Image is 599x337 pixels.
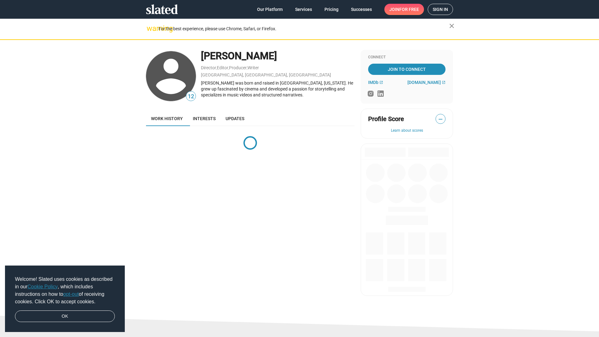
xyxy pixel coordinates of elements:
span: IMDb [368,80,378,85]
a: Join To Connect [368,64,446,75]
a: Director [201,65,216,70]
a: Editor [217,65,228,70]
div: For the best experience, please use Chrome, Safari, or Firefox. [158,25,449,33]
a: [GEOGRAPHIC_DATA], [GEOGRAPHIC_DATA], [GEOGRAPHIC_DATA] [201,72,331,77]
button: Learn about scores [368,128,446,133]
span: Services [295,4,312,15]
mat-icon: close [448,22,455,30]
span: Interests [193,116,216,121]
span: [DOMAIN_NAME] [407,80,441,85]
a: Pricing [319,4,343,15]
span: Our Platform [257,4,283,15]
a: Cookie Policy [27,284,58,289]
a: Work history [146,111,188,126]
a: Interests [188,111,221,126]
div: cookieconsent [5,266,125,332]
span: Updates [226,116,244,121]
span: , [216,66,217,70]
a: Services [290,4,317,15]
span: Join To Connect [369,64,444,75]
span: Sign in [433,4,448,15]
div: [PERSON_NAME] was born and raised in [GEOGRAPHIC_DATA], [US_STATE]. He grew up fascinated by cine... [201,80,354,98]
a: Joinfor free [384,4,424,15]
a: dismiss cookie message [15,310,115,322]
span: , [247,66,247,70]
div: [PERSON_NAME] [201,49,354,63]
span: Work history [151,116,183,121]
a: Updates [221,111,249,126]
span: Pricing [324,4,338,15]
a: Writer [247,65,259,70]
span: Welcome! Slated uses cookies as described in our , which includes instructions on how to of recei... [15,276,115,305]
a: opt-out [63,291,79,297]
mat-icon: warning [147,25,154,32]
div: Connect [368,55,446,60]
span: for free [399,4,419,15]
span: Profile Score [368,115,404,123]
a: Our Platform [252,4,288,15]
a: [DOMAIN_NAME] [407,80,446,85]
a: Producer [229,65,247,70]
a: IMDb [368,80,383,85]
mat-icon: open_in_new [379,81,383,84]
span: 12 [186,92,196,101]
mat-icon: open_in_new [442,81,446,84]
a: Successes [346,4,377,15]
span: Join [389,4,419,15]
span: Successes [351,4,372,15]
span: — [436,115,445,123]
a: Sign in [428,4,453,15]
